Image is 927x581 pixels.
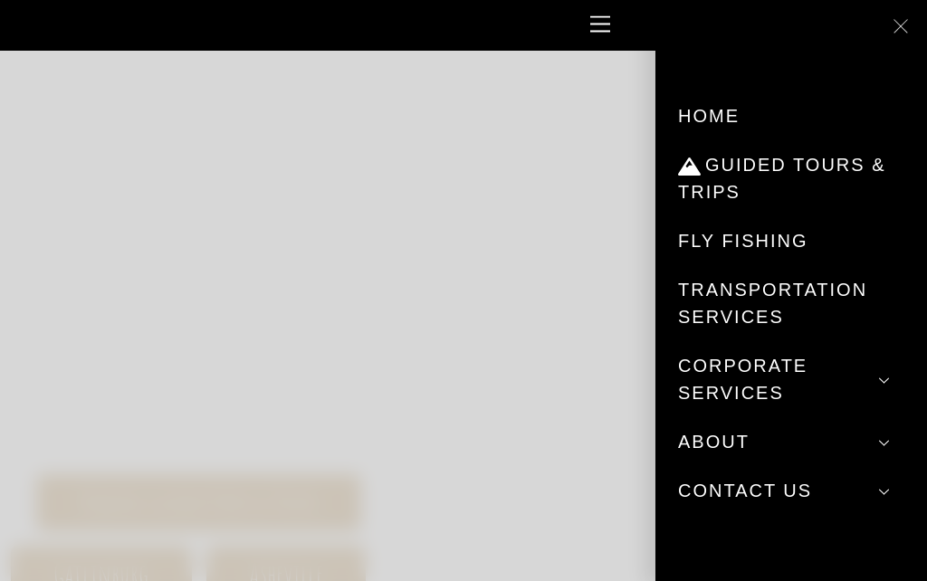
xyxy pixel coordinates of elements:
a: Contact Us [678,466,904,515]
a: Home [678,91,904,140]
a: Corporate Services [678,341,904,417]
a: Close menu [884,9,918,43]
a: Fly Fishing [678,216,904,265]
a: Transportation Services [678,265,904,341]
a: Guided Tours & Trips [678,140,904,216]
a: About [678,417,904,466]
